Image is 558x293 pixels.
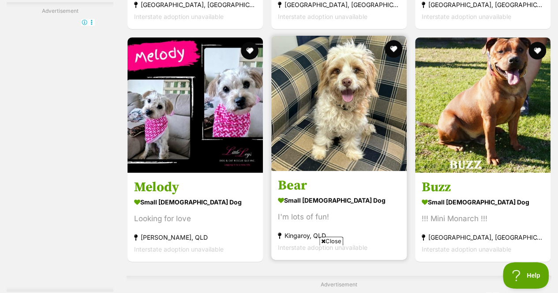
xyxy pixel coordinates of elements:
[319,237,343,245] span: Close
[278,244,367,251] span: Interstate adoption unavailable
[127,37,263,173] img: Melody - Maltese Dog
[422,231,544,243] strong: [GEOGRAPHIC_DATA], [GEOGRAPHIC_DATA]
[422,196,544,208] strong: small [DEMOGRAPHIC_DATA] Dog
[415,172,551,262] a: Buzz small [DEMOGRAPHIC_DATA] Dog !!! Mini Monarch !!! [GEOGRAPHIC_DATA], [GEOGRAPHIC_DATA] Inter...
[278,194,400,207] strong: small [DEMOGRAPHIC_DATA] Dog
[422,213,544,225] div: !!! Mini Monarch !!!
[503,262,549,289] iframe: Help Scout Beacon - Open
[278,13,367,20] span: Interstate adoption unavailable
[134,179,256,196] h3: Melody
[271,171,407,260] a: Bear small [DEMOGRAPHIC_DATA] Dog I'm lots of fun! Kingaroy, QLD Interstate adoption unavailable
[528,42,546,59] button: favourite
[422,13,511,20] span: Interstate adoption unavailable
[134,231,256,243] strong: [PERSON_NAME], QLD
[25,19,95,283] iframe: Advertisement
[278,211,400,223] div: I'm lots of fun!
[278,230,400,241] strong: Kingaroy, QLD
[385,40,402,58] button: favourite
[278,177,400,194] h3: Bear
[415,37,551,173] img: Buzz - Mixed breed Dog
[7,2,113,292] div: Advertisement
[127,172,263,262] a: Melody small [DEMOGRAPHIC_DATA] Dog Looking for love [PERSON_NAME], QLD Interstate adoption unava...
[241,42,258,59] button: favourite
[119,249,440,289] iframe: Advertisement
[422,245,511,253] span: Interstate adoption unavailable
[134,196,256,208] strong: small [DEMOGRAPHIC_DATA] Dog
[134,13,224,20] span: Interstate adoption unavailable
[134,213,256,225] div: Looking for love
[271,36,407,171] img: Bear - Cavalier King Charles Spaniel x Poodle (Miniature) Dog
[422,179,544,196] h3: Buzz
